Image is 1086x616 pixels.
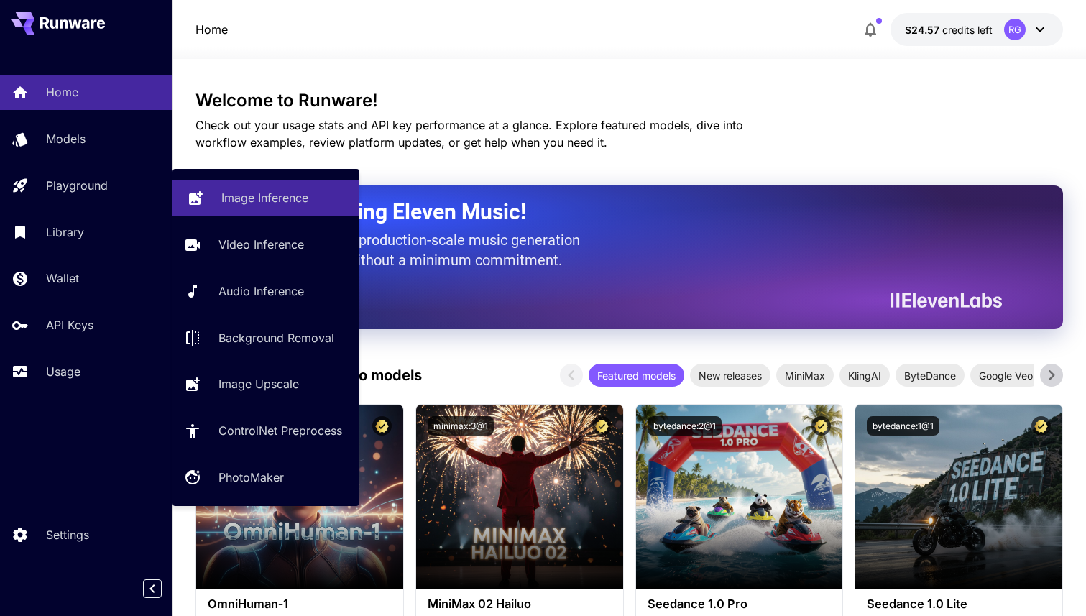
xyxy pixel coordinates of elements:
[589,368,684,383] span: Featured models
[1004,19,1026,40] div: RG
[172,413,359,449] a: ControlNet Preprocess
[218,422,342,439] p: ControlNet Preprocess
[46,270,79,287] p: Wallet
[218,236,304,253] p: Video Inference
[46,316,93,334] p: API Keys
[195,91,1063,111] h3: Welcome to Runware!
[218,375,299,392] p: Image Upscale
[46,177,108,194] p: Playground
[428,416,494,436] button: minimax:3@1
[416,405,623,589] img: alt
[970,368,1041,383] span: Google Veo
[172,227,359,262] a: Video Inference
[195,118,743,150] span: Check out your usage stats and API key performance at a glance. Explore featured models, dive int...
[855,405,1062,589] img: alt
[46,224,84,241] p: Library
[46,130,86,147] p: Models
[221,189,308,206] p: Image Inference
[172,320,359,355] a: Background Removal
[648,597,832,611] h3: Seedance 1.0 Pro
[905,22,993,37] div: $24.56724
[867,416,939,436] button: bytedance:1@1
[172,274,359,309] a: Audio Inference
[46,83,78,101] p: Home
[942,24,993,36] span: credits left
[776,368,834,383] span: MiniMax
[648,416,722,436] button: bytedance:2@1
[231,198,991,226] h2: Now Supporting Eleven Music!
[195,21,228,38] p: Home
[372,416,392,436] button: Certified Model – Vetted for best performance and includes a commercial license.
[172,460,359,495] a: PhotoMaker
[690,368,770,383] span: New releases
[46,526,89,543] p: Settings
[172,180,359,216] a: Image Inference
[839,368,890,383] span: KlingAI
[154,576,172,602] div: Collapse sidebar
[896,368,965,383] span: ByteDance
[811,416,831,436] button: Certified Model – Vetted for best performance and includes a commercial license.
[218,469,284,486] p: PhotoMaker
[218,282,304,300] p: Audio Inference
[172,367,359,402] a: Image Upscale
[231,230,591,270] p: The only way to get production-scale music generation from Eleven Labs without a minimum commitment.
[905,24,942,36] span: $24.57
[636,405,843,589] img: alt
[195,21,228,38] nav: breadcrumb
[208,597,392,611] h3: OmniHuman‑1
[143,579,162,598] button: Collapse sidebar
[1031,416,1051,436] button: Certified Model – Vetted for best performance and includes a commercial license.
[867,597,1051,611] h3: Seedance 1.0 Lite
[218,329,334,346] p: Background Removal
[891,13,1063,46] button: $24.56724
[428,597,612,611] h3: MiniMax 02 Hailuo
[46,363,80,380] p: Usage
[592,416,612,436] button: Certified Model – Vetted for best performance and includes a commercial license.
